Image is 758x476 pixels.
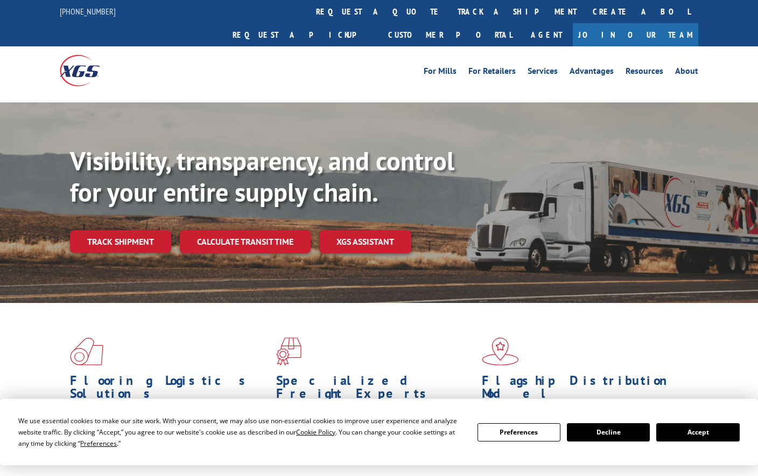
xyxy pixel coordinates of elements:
a: Join Our Team [573,23,698,46]
a: Advantages [570,67,614,79]
h1: Flooring Logistics Solutions [70,374,268,405]
a: About [675,67,698,79]
b: Visibility, transparency, and control for your entire supply chain. [70,144,454,209]
span: Cookie Policy [296,427,335,437]
div: We use essential cookies to make our site work. With your consent, we may also use non-essential ... [18,415,464,449]
span: Preferences [80,439,117,448]
a: For Retailers [468,67,516,79]
button: Preferences [478,423,560,441]
a: Learn More > [482,454,616,466]
a: Customer Portal [380,23,520,46]
h1: Flagship Distribution Model [482,374,680,405]
button: Decline [567,423,650,441]
a: Services [528,67,558,79]
a: For Mills [424,67,457,79]
a: Agent [520,23,573,46]
h1: Specialized Freight Experts [276,374,474,405]
a: Track shipment [70,230,171,253]
a: Request a pickup [224,23,380,46]
a: Learn More > [276,454,410,466]
img: xgs-icon-flagship-distribution-model-red [482,337,519,365]
img: xgs-icon-total-supply-chain-intelligence-red [70,337,103,365]
img: xgs-icon-focused-on-flooring-red [276,337,301,365]
button: Accept [656,423,739,441]
a: Learn More > [70,454,204,466]
a: [PHONE_NUMBER] [60,6,116,17]
a: Resources [626,67,663,79]
a: XGS ASSISTANT [319,230,411,253]
a: Calculate transit time [180,230,311,253]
